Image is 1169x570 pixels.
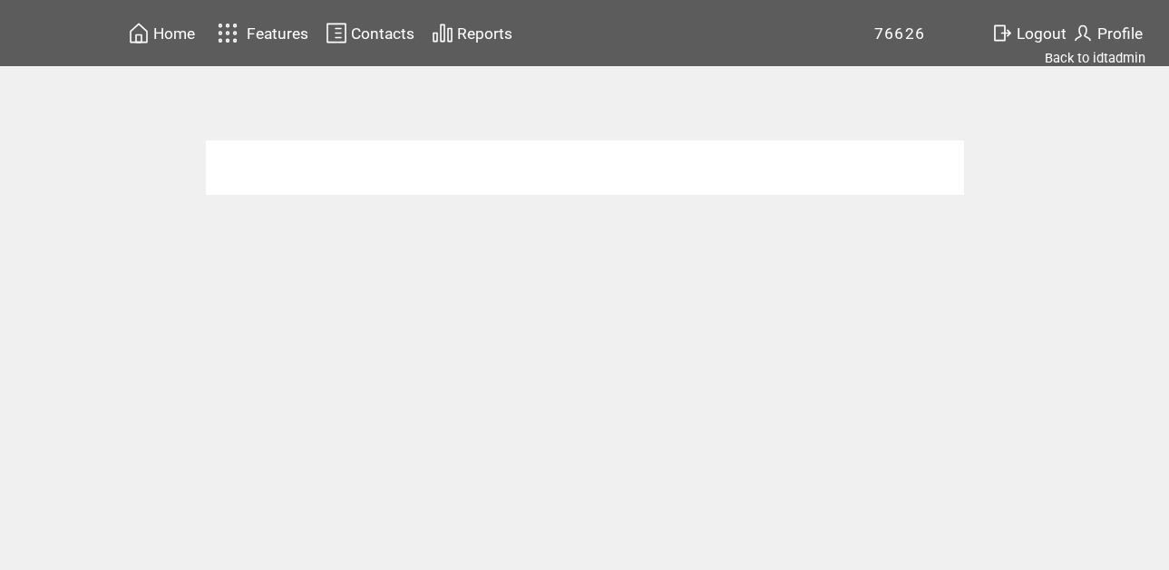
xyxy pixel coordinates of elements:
[247,24,308,43] span: Features
[1097,24,1143,43] span: Profile
[457,24,512,43] span: Reports
[153,24,195,43] span: Home
[1045,50,1145,66] a: Back to idtadmin
[874,24,926,43] span: 76626
[212,18,244,48] img: features.svg
[128,22,150,44] img: home.svg
[209,15,312,51] a: Features
[326,22,347,44] img: contacts.svg
[351,24,414,43] span: Contacts
[1069,19,1145,47] a: Profile
[125,19,198,47] a: Home
[1017,24,1067,43] span: Logout
[429,19,515,47] a: Reports
[432,22,453,44] img: chart.svg
[1072,22,1094,44] img: profile.svg
[989,19,1069,47] a: Logout
[991,22,1013,44] img: exit.svg
[323,19,417,47] a: Contacts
